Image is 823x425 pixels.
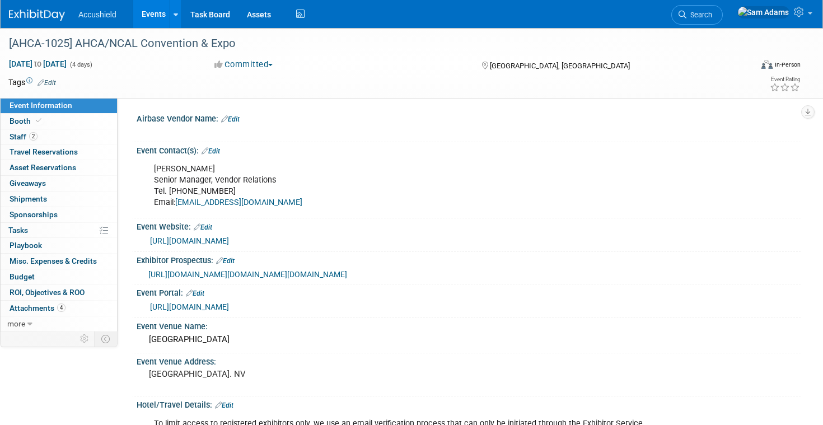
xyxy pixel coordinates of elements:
span: [GEOGRAPHIC_DATA], [GEOGRAPHIC_DATA] [490,62,630,70]
a: Booth [1,114,117,129]
a: Playbook [1,238,117,253]
div: Event Website: [137,218,801,233]
span: more [7,319,25,328]
a: Giveaways [1,176,117,191]
div: Event Rating [770,77,800,82]
a: Edit [221,115,240,123]
span: 4 [57,303,66,312]
span: Playbook [10,241,42,250]
i: Booth reservation complete [36,118,41,124]
a: Edit [215,401,233,409]
td: Toggle Event Tabs [95,331,118,346]
button: Committed [211,59,277,71]
span: [DATE] [DATE] [8,59,67,69]
span: Accushield [78,10,116,19]
a: Attachments4 [1,301,117,316]
span: Shipments [10,194,47,203]
a: Edit [194,223,212,231]
img: Format-Inperson.png [761,60,773,69]
span: Travel Reservations [10,147,78,156]
a: Misc. Expenses & Credits [1,254,117,269]
a: Travel Reservations [1,144,117,160]
div: Event Venue Name: [137,318,801,332]
span: (4 days) [69,61,92,68]
div: Event Venue Address: [137,353,801,367]
span: ROI, Objectives & ROO [10,288,85,297]
a: more [1,316,117,331]
a: Tasks [1,223,117,238]
span: Asset Reservations [10,163,76,172]
span: Budget [10,272,35,281]
span: Sponsorships [10,210,58,219]
a: Edit [202,147,220,155]
div: [GEOGRAPHIC_DATA] [145,331,792,348]
a: Edit [216,257,235,265]
span: Misc. Expenses & Credits [10,256,97,265]
a: [URL][DOMAIN_NAME] [150,236,229,245]
div: In-Person [774,60,801,69]
span: Giveaways [10,179,46,188]
span: to [32,59,43,68]
a: Event Information [1,98,117,113]
img: ExhibitDay [9,10,65,21]
a: [URL][DOMAIN_NAME] [150,302,229,311]
a: Asset Reservations [1,160,117,175]
a: Sponsorships [1,207,117,222]
div: [AHCA-1025] AHCA/NCAL Convention & Expo [5,34,733,54]
span: Tasks [8,226,28,235]
div: Event Format [682,58,801,75]
a: Edit [38,79,56,87]
td: Personalize Event Tab Strip [75,331,95,346]
a: Staff2 [1,129,117,144]
a: Edit [186,289,204,297]
span: 2 [29,132,38,141]
div: Event Contact(s): [137,142,801,157]
span: Event Information [10,101,72,110]
div: Event Portal: [137,284,801,299]
div: Airbase Vendor Name: [137,110,801,125]
span: Staff [10,132,38,141]
span: Attachments [10,303,66,312]
a: Search [671,5,723,25]
span: Booth [10,116,44,125]
pre: [GEOGRAPHIC_DATA]. NV [149,369,401,379]
div: Exhibitor Prospectus: [137,252,801,267]
a: Budget [1,269,117,284]
td: Tags [8,77,56,88]
a: Shipments [1,192,117,207]
a: [URL][DOMAIN_NAME][DOMAIN_NAME][DOMAIN_NAME] [148,270,347,279]
span: Search [686,11,712,19]
a: [EMAIL_ADDRESS][DOMAIN_NAME] [175,198,302,207]
div: [PERSON_NAME] Senior Manager, Vendor Relations Tel. [PHONE_NUMBER] Email: [146,158,673,214]
a: ROI, Objectives & ROO [1,285,117,300]
div: Hotel/Travel Details: [137,396,801,411]
img: Sam Adams [737,6,789,18]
